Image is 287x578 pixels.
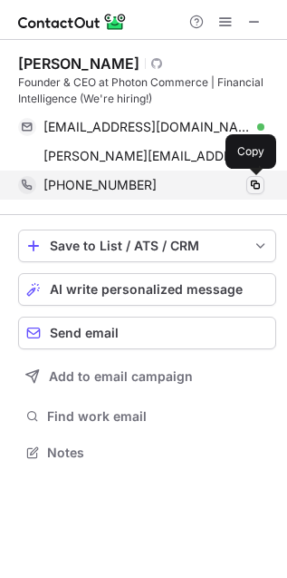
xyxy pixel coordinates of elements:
[18,317,276,349] button: Send email
[47,445,269,461] span: Notes
[43,148,251,164] span: [PERSON_NAME][EMAIL_ADDRESS][DOMAIN_NAME]
[47,408,269,425] span: Find work email
[18,440,276,465] button: Notes
[49,369,193,384] span: Add to email campaign
[18,230,276,262] button: save-profile-one-click
[50,326,119,340] span: Send email
[18,54,139,73] div: [PERSON_NAME]
[43,119,251,135] span: [EMAIL_ADDRESS][DOMAIN_NAME]
[18,360,276,393] button: Add to email campaign
[43,177,157,193] span: [PHONE_NUMBER]
[18,11,127,33] img: ContactOut v5.3.10
[18,404,276,429] button: Find work email
[18,273,276,306] button: AI write personalized message
[18,74,276,107] div: Founder & CEO at Photon Commerce | Financial Intelligence (We're hiring!)
[50,239,244,253] div: Save to List / ATS / CRM
[50,282,243,297] span: AI write personalized message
